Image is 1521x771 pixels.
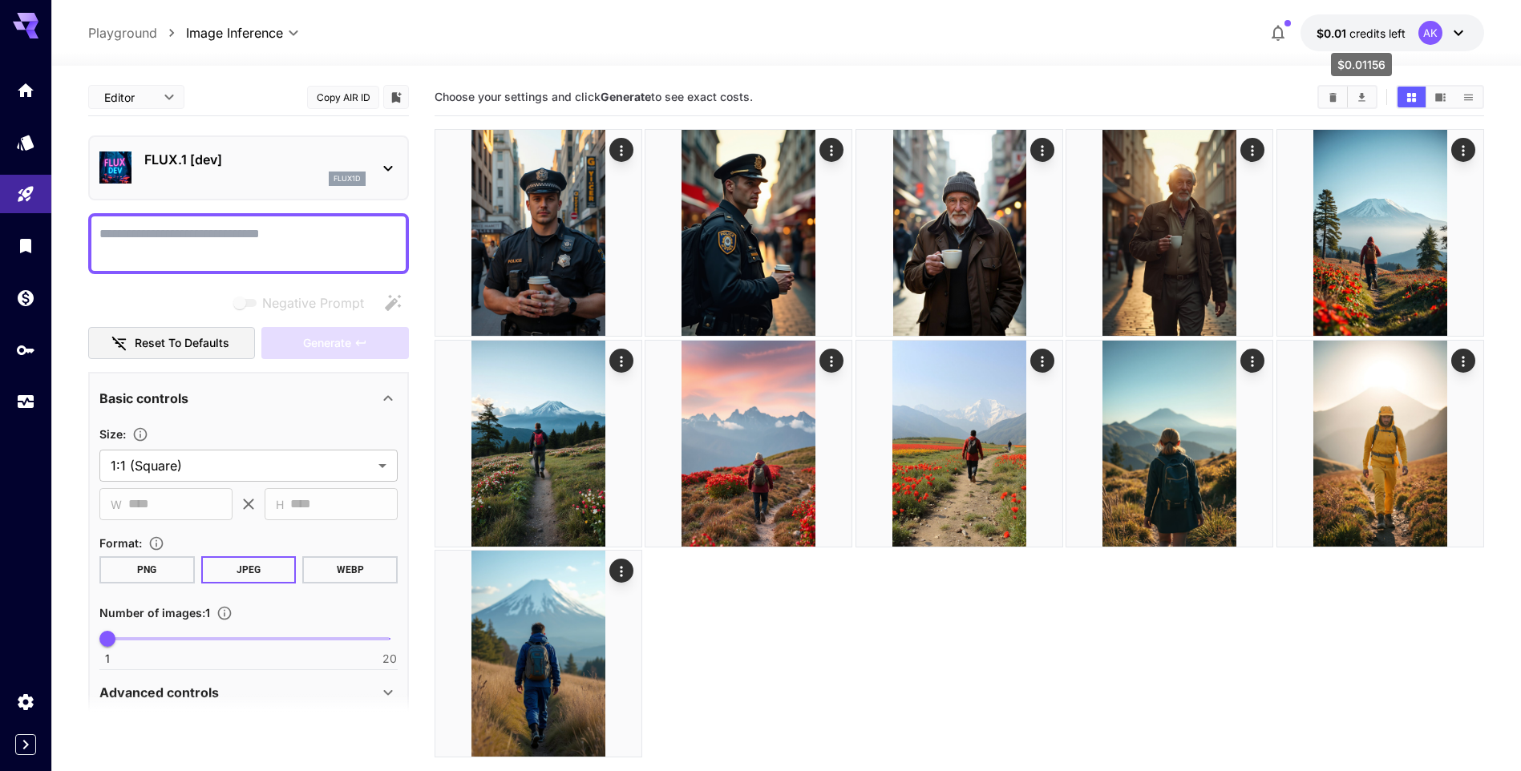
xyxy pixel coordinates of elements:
[99,556,195,583] button: PNG
[16,236,35,256] div: Library
[820,138,844,162] div: Actions
[144,150,366,169] p: FLUX.1 [dev]
[1317,25,1406,42] div: $0.01156
[856,130,1062,336] img: 9k=
[16,340,35,360] div: API Keys
[1418,21,1442,45] div: AK
[435,551,641,757] img: Z
[105,651,110,667] span: 1
[262,293,364,313] span: Negative Prompt
[99,389,188,408] p: Basic controls
[435,90,753,103] span: Choose your settings and click to see exact costs.
[1277,341,1483,547] img: 2Q==
[302,556,398,583] button: WEBP
[609,138,633,162] div: Actions
[1348,87,1376,107] button: Download All
[1319,87,1347,107] button: Clear Images
[1454,87,1483,107] button: Show images in list view
[16,132,35,152] div: Models
[16,392,35,412] div: Usage
[1426,87,1454,107] button: Show images in video view
[16,692,35,712] div: Settings
[435,341,641,547] img: 2Q==
[99,427,126,441] span: Size :
[16,288,35,308] div: Wallet
[307,86,379,109] button: Copy AIR ID
[1451,138,1475,162] div: Actions
[142,535,171,551] button: Choose the file format for the output image.
[645,341,852,547] img: 2Q==
[645,130,852,336] img: Z
[15,734,36,755] button: Expand sidebar
[609,559,633,583] div: Actions
[1066,341,1272,547] img: 2Q==
[126,426,155,442] button: Adjust the dimensions of the generated image by specifying its width and height in pixels, or sel...
[1398,87,1426,107] button: Show images in grid view
[210,605,239,621] button: Specify how many images to generate in a single request. Each image generation will be charged se...
[88,327,255,360] button: Reset to defaults
[99,536,142,550] span: Format :
[1301,14,1484,51] button: $0.01156AK
[856,341,1062,547] img: 2Q==
[99,683,219,702] p: Advanced controls
[201,556,297,583] button: JPEG
[1030,138,1054,162] div: Actions
[111,456,372,475] span: 1:1 (Square)
[111,495,122,514] span: W
[389,87,403,107] button: Add to library
[88,23,186,42] nav: breadcrumb
[88,23,157,42] a: Playground
[601,90,651,103] b: Generate
[99,606,210,620] span: Number of images : 1
[609,349,633,373] div: Actions
[276,495,284,514] span: H
[1317,85,1377,109] div: Clear ImagesDownload All
[1030,349,1054,373] div: Actions
[1396,85,1484,109] div: Show images in grid viewShow images in video viewShow images in list view
[1241,349,1265,373] div: Actions
[1277,130,1483,336] img: 9k=
[1066,130,1272,336] img: Z
[1349,26,1406,40] span: credits left
[1451,349,1475,373] div: Actions
[104,89,154,106] span: Editor
[99,379,398,418] div: Basic controls
[820,349,844,373] div: Actions
[16,80,35,100] div: Home
[382,651,397,667] span: 20
[16,184,35,204] div: Playground
[99,673,398,712] div: Advanced controls
[1241,138,1265,162] div: Actions
[1317,26,1349,40] span: $0.01
[334,173,361,184] p: flux1d
[435,130,641,336] img: 2Q==
[186,23,283,42] span: Image Inference
[1331,53,1392,76] div: $0.01156
[99,143,398,192] div: FLUX.1 [dev]flux1d
[230,293,377,313] span: Negative prompts are not compatible with the selected model.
